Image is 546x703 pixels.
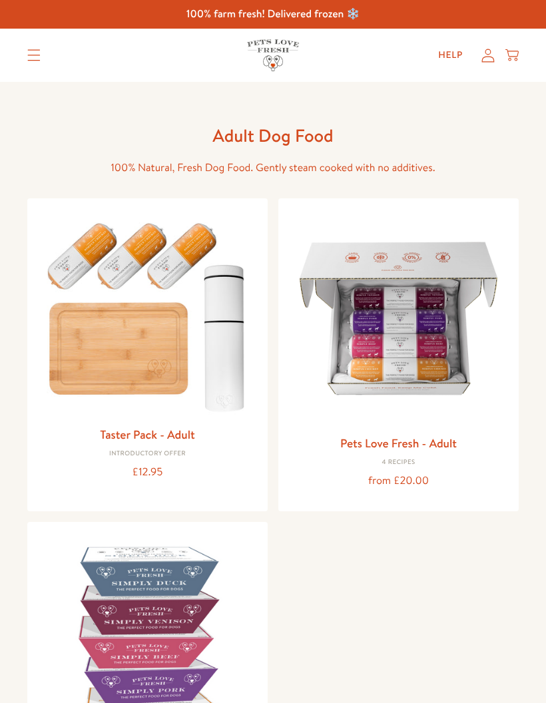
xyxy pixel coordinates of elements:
div: 4 Recipes [289,459,508,467]
a: Help [427,42,473,69]
div: £12.95 [38,463,257,481]
span: 100% Natural, Fresh Dog Food. Gently steam cooked with no additives. [111,160,435,175]
h1: Adult Dog Food [60,124,486,147]
a: Pets Love Fresh - Adult [340,435,457,451]
summary: Translation missing: en.sections.header.menu [17,39,51,72]
a: Taster Pack - Adult [100,426,194,443]
iframe: Gorgias live chat messenger [479,640,533,690]
img: Pets Love Fresh [247,39,299,71]
img: Pets Love Fresh - Adult [289,209,508,428]
img: Taster Pack - Adult [38,209,257,419]
div: from £20.00 [289,472,508,490]
div: Introductory Offer [38,450,257,458]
